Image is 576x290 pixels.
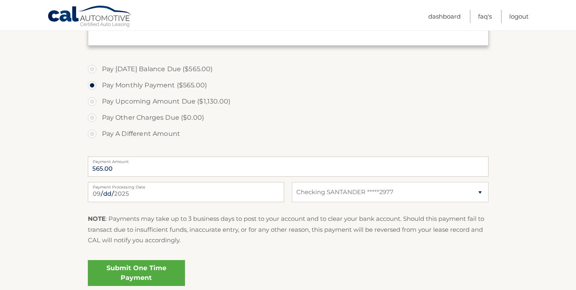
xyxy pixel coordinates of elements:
[47,5,132,29] a: Cal Automotive
[88,93,489,110] label: Pay Upcoming Amount Due ($1,130.00)
[88,126,489,142] label: Pay A Different Amount
[88,61,489,77] label: Pay [DATE] Balance Due ($565.00)
[509,10,529,23] a: Logout
[88,214,489,246] p: : Payments may take up to 3 business days to post to your account and to clear your bank account....
[88,157,489,177] input: Payment Amount
[88,157,489,163] label: Payment Amount
[88,182,284,202] input: Payment Date
[88,77,489,93] label: Pay Monthly Payment ($565.00)
[88,260,185,286] a: Submit One Time Payment
[478,10,492,23] a: FAQ's
[88,182,284,188] label: Payment Processing Date
[88,110,489,126] label: Pay Other Charges Due ($0.00)
[428,10,461,23] a: Dashboard
[88,215,106,222] strong: NOTE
